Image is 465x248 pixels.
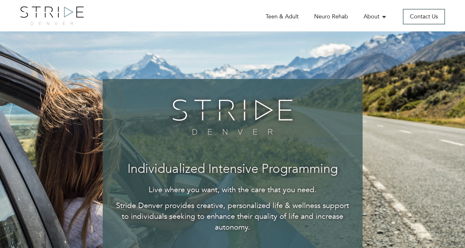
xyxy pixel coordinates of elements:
p: Stride Denver provides creative, personalized life & wellness support to individuals seeking to e... [115,200,350,233]
a: Contact Us [403,9,445,24]
a: About [364,13,387,21]
p: Live where you want, with the care that you need. [115,185,350,195]
img: logo.png [20,6,84,25]
a: Teen & Adult [266,13,299,21]
h3: Individualized Intensive Programming [115,163,350,177]
a: Neuro Rehab [314,13,348,21]
img: banner-logo.png [168,95,297,139]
